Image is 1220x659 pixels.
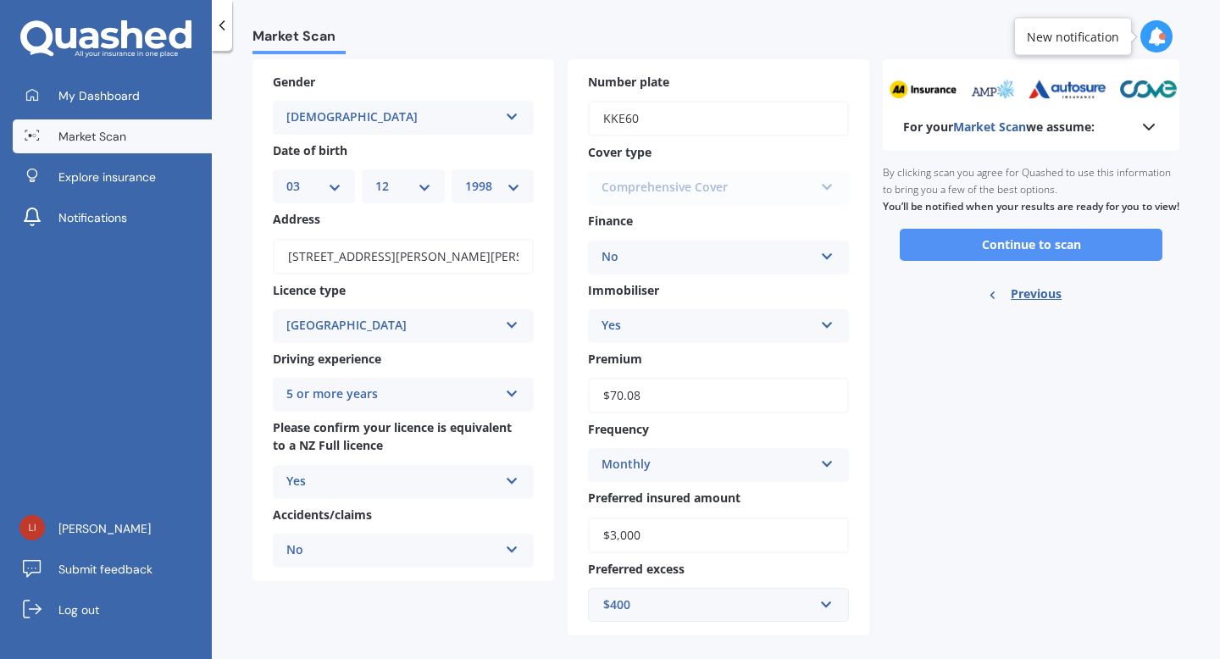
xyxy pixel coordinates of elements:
[273,507,372,523] span: Accidents/claims
[13,552,212,586] a: Submit feedback
[962,80,1009,99] img: amp_sm.png
[588,561,685,577] span: Preferred excess
[58,209,127,226] span: Notifications
[588,213,633,230] span: Finance
[13,201,212,235] a: Notifications
[588,351,642,367] span: Premium
[1113,80,1172,99] img: cove_sm.webp
[252,28,346,51] span: Market Scan
[603,595,813,614] div: $400
[286,472,498,492] div: Yes
[13,160,212,194] a: Explore insurance
[58,87,140,104] span: My Dashboard
[602,455,813,475] div: Monthly
[883,151,1179,229] div: By clicking scan you agree for Quashed to use this information to bring you a few of the best opt...
[883,80,951,99] img: aa_sm.webp
[273,419,512,453] span: Please confirm your licence is equivalent to a NZ Full licence
[588,282,659,298] span: Immobiliser
[900,229,1162,261] button: Continue to scan
[58,128,126,145] span: Market Scan
[588,144,652,160] span: Cover type
[273,351,381,367] span: Driving experience
[1022,80,1101,99] img: autosure_sm.webp
[286,316,498,336] div: [GEOGRAPHIC_DATA]
[588,421,649,437] span: Frequency
[273,74,315,90] span: Gender
[286,385,498,405] div: 5 or more years
[286,108,498,128] div: [DEMOGRAPHIC_DATA]
[13,512,212,545] a: [PERSON_NAME]
[273,212,320,228] span: Address
[1027,28,1119,45] div: New notification
[286,540,498,561] div: No
[883,199,1179,213] b: You’ll be notified when your results are ready for you to view!
[273,282,346,298] span: Licence type
[1011,281,1062,307] span: Previous
[58,520,151,537] span: [PERSON_NAME]
[588,74,669,90] span: Number plate
[19,515,45,540] img: dd04fac09d5877f87b85880ec9e6e457
[58,561,152,578] span: Submit feedback
[13,119,212,153] a: Market Scan
[273,142,347,158] span: Date of birth
[58,169,156,186] span: Explore insurance
[903,119,1095,136] b: For your we assume:
[602,247,813,268] div: No
[13,593,212,627] a: Log out
[588,378,849,413] input: Enter premium
[58,601,99,618] span: Log out
[588,490,740,507] span: Preferred insured amount
[953,119,1026,135] span: Market Scan
[602,316,813,336] div: Yes
[13,79,212,113] a: My Dashboard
